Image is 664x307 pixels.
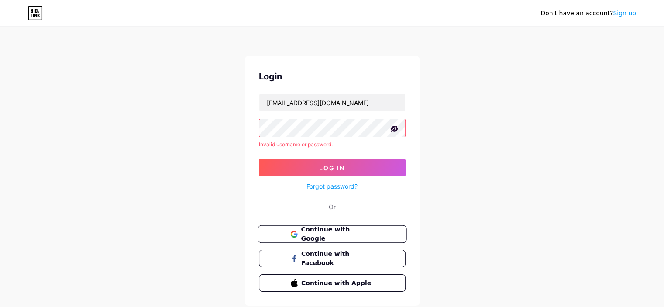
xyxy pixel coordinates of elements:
[259,274,406,292] button: Continue with Apple
[613,10,636,17] a: Sign up
[301,249,373,268] span: Continue with Facebook
[319,164,345,172] span: Log In
[259,225,406,243] a: Continue with Google
[329,202,336,211] div: Or
[259,70,406,83] div: Login
[259,250,406,267] button: Continue with Facebook
[306,182,358,191] a: Forgot password?
[259,159,406,176] button: Log In
[259,141,406,148] div: Invalid username or password.
[301,225,374,244] span: Continue with Google
[301,279,373,288] span: Continue with Apple
[258,225,406,243] button: Continue with Google
[540,9,636,18] div: Don't have an account?
[259,94,405,111] input: Username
